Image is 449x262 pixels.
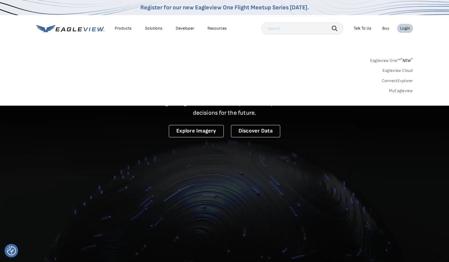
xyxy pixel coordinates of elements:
[7,246,16,255] img: Revisit consent button
[176,26,194,31] a: Developer
[7,246,16,255] button: Consent Preferences
[370,56,413,63] a: Eagleview One™*NEW*
[389,88,413,94] a: MyEagleview
[382,26,389,31] a: Buy
[140,4,309,11] a: Register for our new Eagleview One Flight Meetup Series [DATE].
[145,26,162,31] div: Solutions
[115,26,132,31] div: Products
[400,58,413,63] span: NEW
[169,125,224,137] a: Explore Imagery
[383,68,413,73] a: Eagleview Cloud
[231,125,280,137] a: Discover Data
[382,78,413,84] a: ConnectExplorer
[207,26,227,31] div: Resources
[261,22,343,34] input: Search
[354,26,371,31] div: Talk To Us
[400,26,410,31] div: Login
